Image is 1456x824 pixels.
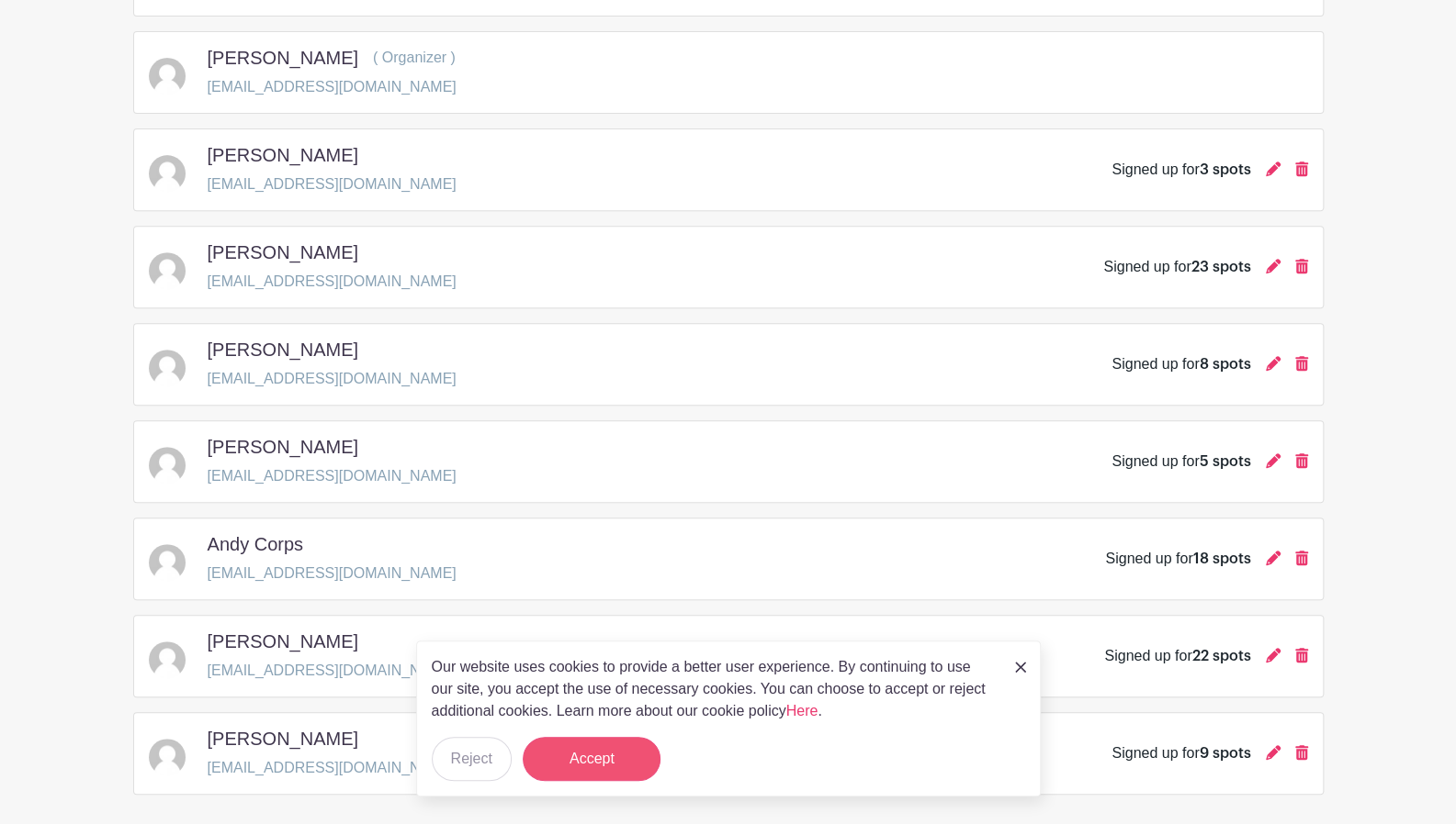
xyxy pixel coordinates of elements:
h5: [PERSON_NAME] [208,47,358,69]
p: [EMAIL_ADDRESS][DOMAIN_NAME] [208,757,457,779]
span: ( Organizer ) [373,50,456,65]
p: [EMAIL_ADDRESS][DOMAIN_NAME] [208,660,457,682]
img: default-ce2991bfa6775e67f084385cd625a349d9dcbb7a52a09fb2fda1e96e2d18dcdb.png [149,252,186,289]
span: 8 spots [1200,357,1251,372]
span: 23 spots [1191,260,1251,274]
div: Signed up for [1112,742,1250,764]
img: default-ce2991bfa6775e67f084385cd625a349d9dcbb7a52a09fb2fda1e96e2d18dcdb.png [149,58,186,95]
span: 5 spots [1200,454,1251,469]
h5: [PERSON_NAME] [208,241,358,263]
h5: [PERSON_NAME] [208,728,358,750]
p: [EMAIL_ADDRESS][DOMAIN_NAME] [208,562,457,585]
img: default-ce2991bfa6775e67f084385cd625a349d9dcbb7a52a09fb2fda1e96e2d18dcdb.png [149,447,186,484]
img: default-ce2991bfa6775e67f084385cd625a349d9dcbb7a52a09fb2fda1e96e2d18dcdb.png [149,350,186,386]
p: [EMAIL_ADDRESS][DOMAIN_NAME] [208,173,457,195]
button: Reject [432,737,512,781]
p: [EMAIL_ADDRESS][DOMAIN_NAME] [208,368,457,390]
h5: [PERSON_NAME] [208,339,358,361]
span: 18 spots [1193,551,1251,566]
div: Signed up for [1112,353,1250,375]
img: default-ce2991bfa6775e67f084385cd625a349d9dcbb7a52a09fb2fda1e96e2d18dcdb.png [149,544,186,581]
p: [EMAIL_ADDRESS][DOMAIN_NAME] [208,76,457,98]
img: default-ce2991bfa6775e67f084385cd625a349d9dcbb7a52a09fb2fda1e96e2d18dcdb.png [149,739,186,775]
div: Signed up for [1105,548,1250,570]
span: 3 spots [1200,162,1251,177]
img: default-ce2991bfa6775e67f084385cd625a349d9dcbb7a52a09fb2fda1e96e2d18dcdb.png [149,155,186,192]
p: [EMAIL_ADDRESS][DOMAIN_NAME] [208,271,457,293]
button: Accept [523,737,660,781]
p: Our website uses cookies to provide a better user experience. By continuing to use our site, you ... [432,656,996,722]
div: Signed up for [1104,645,1250,667]
p: [EMAIL_ADDRESS][DOMAIN_NAME] [208,465,457,487]
img: default-ce2991bfa6775e67f084385cd625a349d9dcbb7a52a09fb2fda1e96e2d18dcdb.png [149,641,186,678]
h5: [PERSON_NAME] [208,144,358,166]
img: close_button-5f87c8562297e5c2d7936805f587ecaba9071eb48480494691a3f1689db116b3.svg [1015,662,1026,673]
h5: [PERSON_NAME] [208,630,358,652]
h5: [PERSON_NAME] [208,436,358,458]
div: Signed up for [1112,451,1250,473]
div: Signed up for [1103,256,1250,278]
h5: Andy Corps [208,533,304,555]
span: 9 spots [1200,746,1251,761]
a: Here [786,703,818,718]
div: Signed up for [1112,159,1250,181]
span: 22 spots [1192,649,1251,663]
